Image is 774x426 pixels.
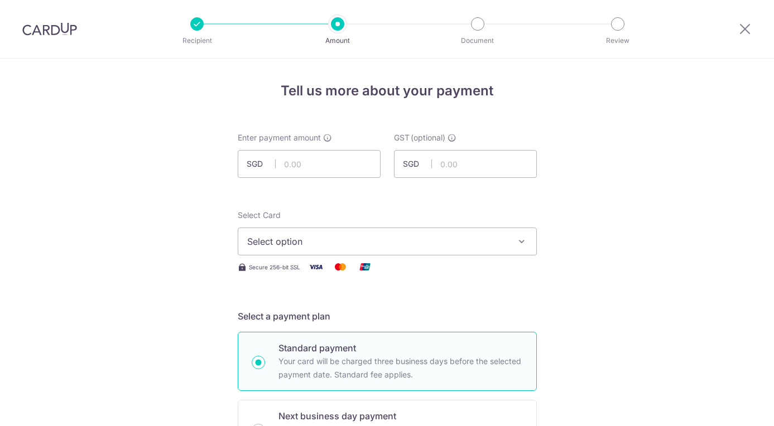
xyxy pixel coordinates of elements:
p: Recipient [156,35,238,46]
input: 0.00 [394,150,537,178]
p: Your card will be charged three business days before the selected payment date. Standard fee appl... [278,355,523,381]
img: Mastercard [329,260,352,274]
span: (optional) [411,132,445,143]
p: Standard payment [278,341,523,355]
span: SGD [403,158,432,170]
img: Union Pay [354,260,376,274]
img: Visa [305,260,327,274]
button: Select option [238,227,537,255]
p: Next business day payment [278,409,523,423]
input: 0.00 [238,150,381,178]
img: CardUp [22,22,77,36]
h5: Select a payment plan [238,309,537,323]
p: Amount [296,35,379,46]
span: Select option [247,235,507,248]
span: Enter payment amount [238,132,321,143]
iframe: Opens a widget where you can find more information [703,393,763,420]
span: Secure 256-bit SSL [249,263,300,272]
p: Review [576,35,659,46]
span: SGD [247,158,276,170]
span: translation missing: en.payables.payment_networks.credit_card.summary.labels.select_card [238,210,281,220]
h4: Tell us more about your payment [238,81,537,101]
p: Document [436,35,519,46]
span: GST [394,132,410,143]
